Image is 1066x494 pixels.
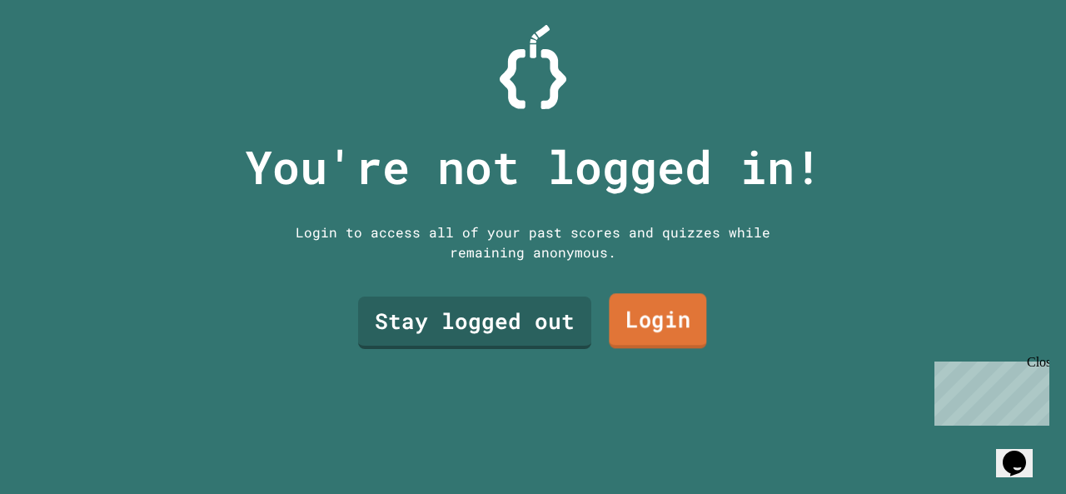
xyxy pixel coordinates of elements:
[245,132,822,202] p: You're not logged in!
[609,294,706,349] a: Login
[500,25,566,109] img: Logo.svg
[7,7,115,106] div: Chat with us now!Close
[996,427,1049,477] iframe: chat widget
[283,222,783,262] div: Login to access all of your past scores and quizzes while remaining anonymous.
[358,297,591,349] a: Stay logged out
[928,355,1049,426] iframe: chat widget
